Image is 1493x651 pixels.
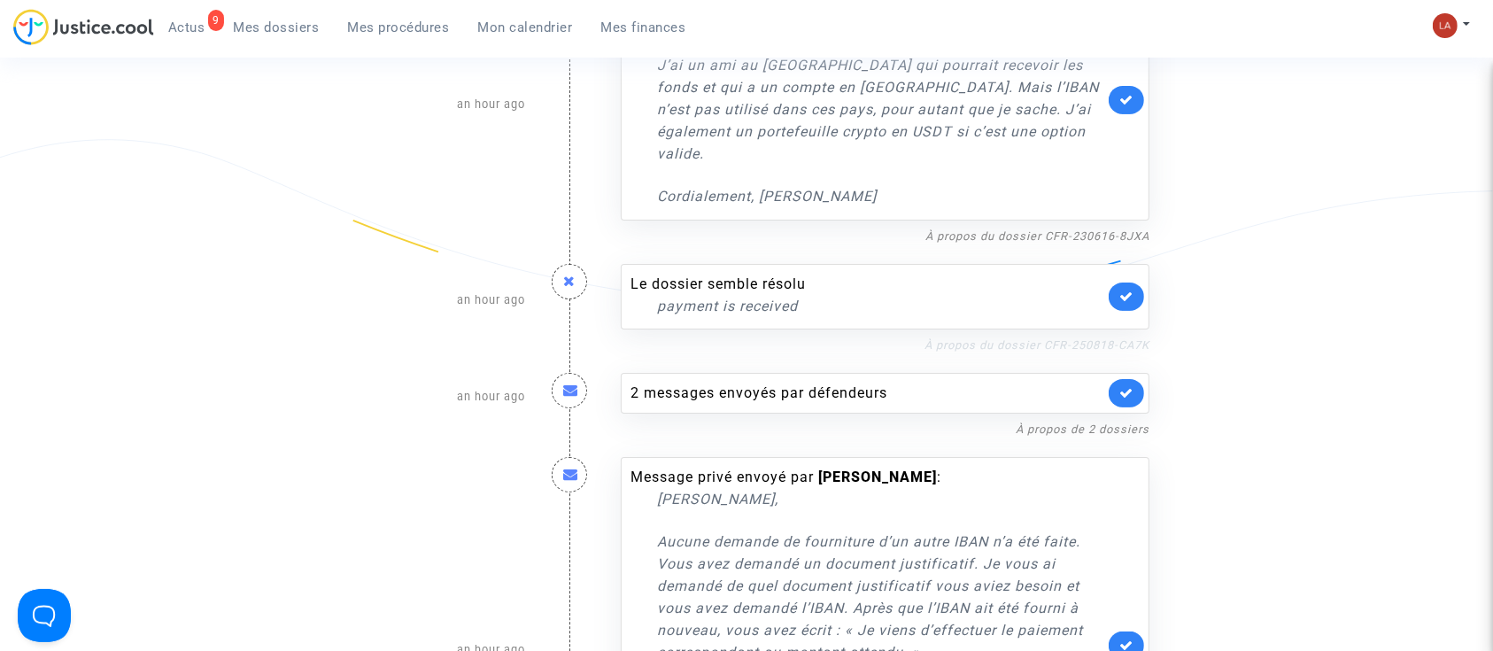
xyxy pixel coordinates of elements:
[818,469,937,485] b: [PERSON_NAME]
[13,9,154,45] img: jc-logo.svg
[334,14,464,41] a: Mes procédures
[657,185,1104,207] p: Cordialement, [PERSON_NAME]
[657,488,1104,510] p: [PERSON_NAME],
[464,14,587,41] a: Mon calendrier
[18,589,71,642] iframe: Help Scout Beacon - Open
[601,19,686,35] span: Mes finances
[630,383,1104,404] div: 2 messages envoyés par défendeurs
[220,14,334,41] a: Mes dossiers
[168,19,205,35] span: Actus
[330,355,538,439] div: an hour ago
[924,338,1149,352] a: À propos du dossier CFR-250818-CA7K
[208,10,224,31] div: 9
[657,295,1104,317] p: payment is received
[330,246,538,355] div: an hour ago
[657,54,1104,165] p: J’ai un ami au [GEOGRAPHIC_DATA] qui pourrait recevoir les fonds et qui a un compte en [GEOGRAPHI...
[925,229,1149,243] a: À propos du dossier CFR-230616-8JXA
[630,274,1104,317] div: Le dossier semble résolu
[587,14,700,41] a: Mes finances
[478,19,573,35] span: Mon calendrier
[1433,13,1458,38] img: 3f9b7d9779f7b0ffc2b90d026f0682a9
[154,14,220,41] a: 9Actus
[1016,422,1149,436] a: À propos de 2 dossiers
[234,19,320,35] span: Mes dossiers
[348,19,450,35] span: Mes procédures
